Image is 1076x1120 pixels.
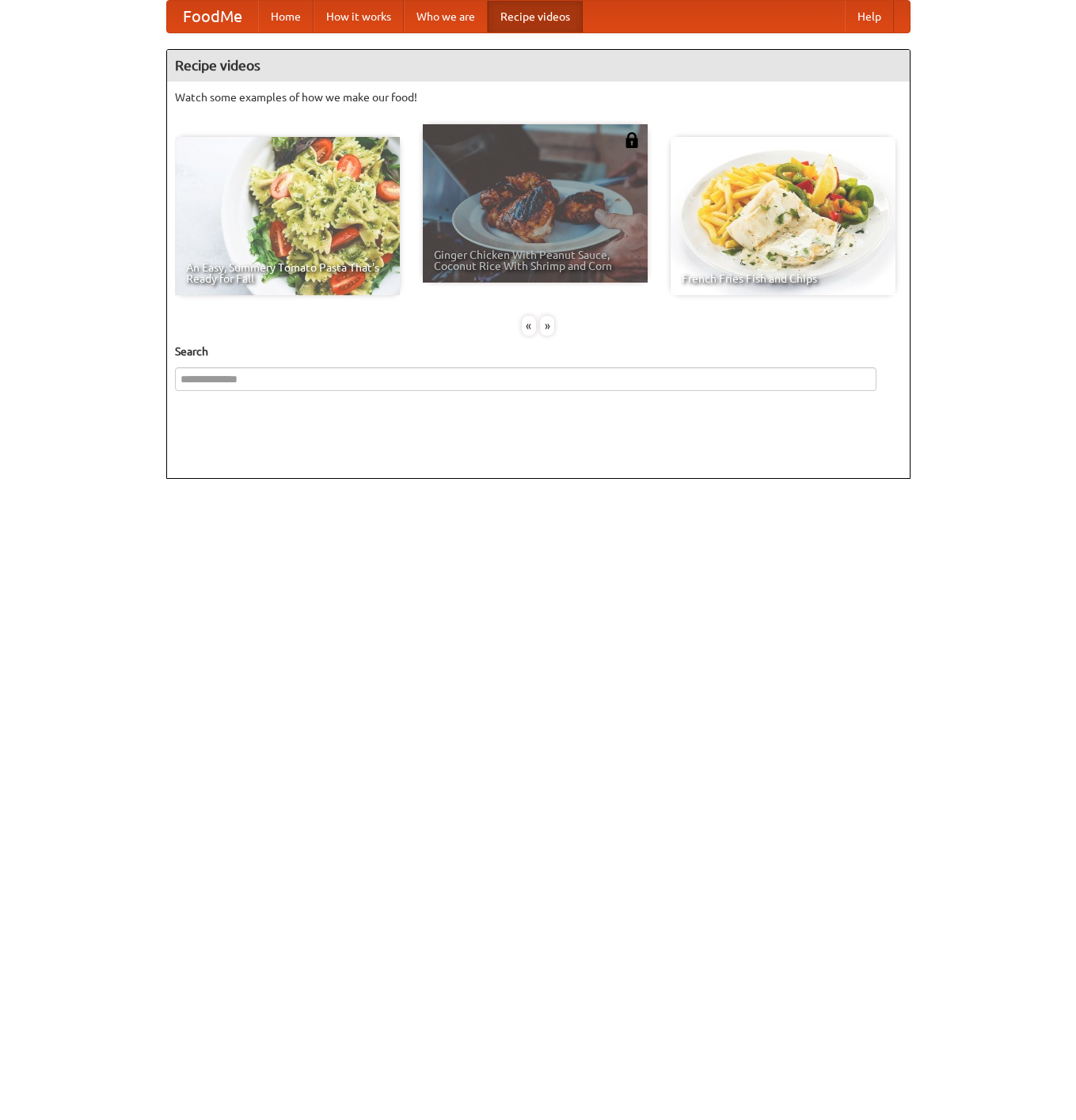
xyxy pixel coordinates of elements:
a: French Fries Fish and Chips [671,137,895,295]
a: Recipe videos [488,1,583,32]
span: An Easy, Summery Tomato Pasta That's Ready for Fall [186,262,389,284]
h4: Recipe videos [167,50,910,82]
p: Watch some examples of how we make our food! [175,89,902,105]
a: Who we are [404,1,488,32]
a: Home [258,1,314,32]
img: 483408.png [624,132,640,148]
div: « [522,316,536,336]
h5: Search [175,344,902,359]
a: How it works [314,1,404,32]
span: French Fries Fish and Chips [682,273,884,284]
div: » [540,316,554,336]
a: Help [845,1,894,32]
a: FoodMe [167,1,258,32]
a: An Easy, Summery Tomato Pasta That's Ready for Fall [175,137,400,295]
